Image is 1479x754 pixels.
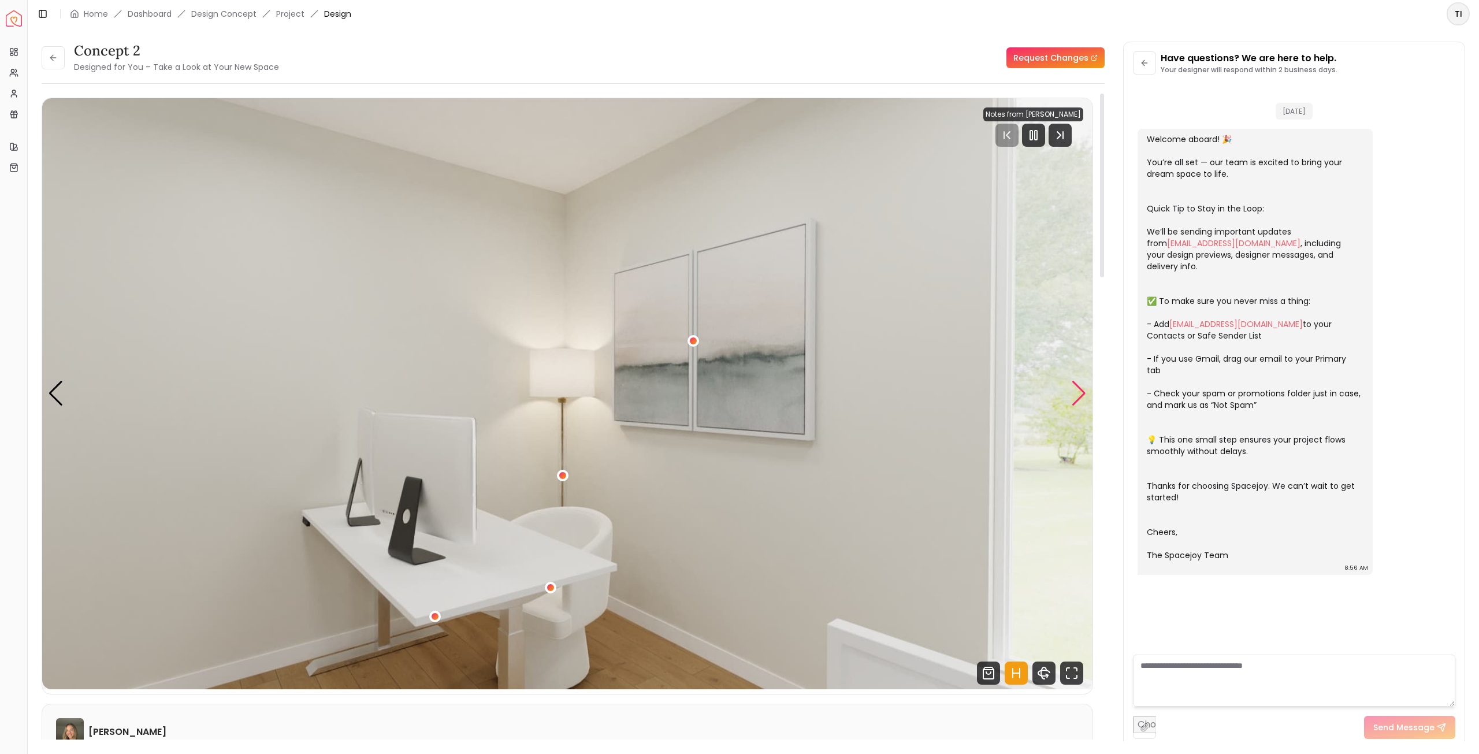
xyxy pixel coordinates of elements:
[1448,3,1469,24] span: TI
[1344,562,1368,574] div: 8:56 AM
[74,61,279,73] small: Designed for You – Take a Look at Your New Space
[977,662,1000,685] svg: Shop Products from this design
[42,98,1092,689] div: 3 / 4
[1032,662,1056,685] svg: 360 View
[74,42,279,60] h3: concept 2
[1167,237,1300,249] a: [EMAIL_ADDRESS][DOMAIN_NAME]
[1006,47,1105,68] a: Request Changes
[1161,65,1337,75] p: Your designer will respond within 2 business days.
[42,98,1092,689] img: Design Render 3
[191,8,257,20] li: Design Concept
[1071,381,1087,406] div: Next slide
[1005,662,1028,685] svg: Hotspots Toggle
[1447,2,1470,25] button: TI
[6,10,22,27] img: Spacejoy Logo
[983,107,1083,121] div: Notes from [PERSON_NAME]
[1161,51,1337,65] p: Have questions? We are here to help.
[1060,662,1083,685] svg: Fullscreen
[56,718,84,746] img: Sarah Nelson
[1169,318,1303,330] a: [EMAIL_ADDRESS][DOMAIN_NAME]
[42,98,1092,689] div: Carousel
[1049,124,1072,147] svg: Next Track
[324,8,351,20] span: Design
[1147,133,1361,561] div: Welcome aboard! 🎉 You’re all set — our team is excited to bring your dream space to life. Quick T...
[128,8,172,20] a: Dashboard
[1276,103,1313,120] span: [DATE]
[84,8,108,20] a: Home
[1027,128,1040,142] svg: Pause
[276,8,304,20] a: Project
[6,10,22,27] a: Spacejoy
[70,8,351,20] nav: breadcrumb
[88,725,166,739] h6: [PERSON_NAME]
[48,381,64,406] div: Previous slide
